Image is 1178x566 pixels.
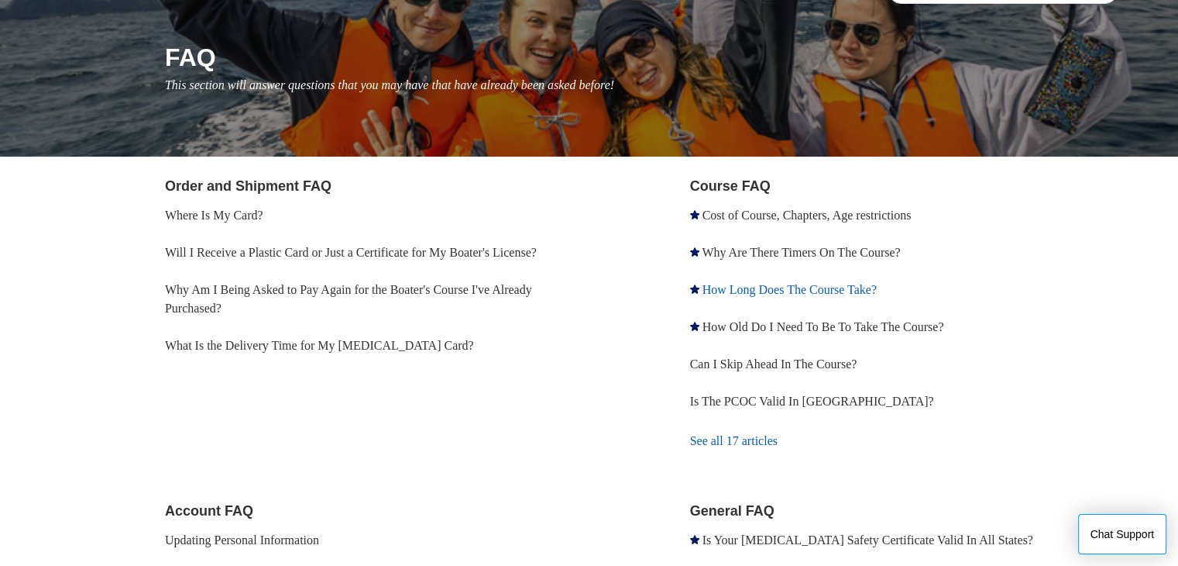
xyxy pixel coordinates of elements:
a: Why Are There Timers On The Course? [702,246,900,259]
svg: Promoted article [690,247,699,257]
a: Cost of Course, Chapters, Age restrictions [702,209,912,222]
a: How Long Does The Course Take? [702,283,877,296]
a: Account FAQ [165,503,253,519]
a: How Old Do I Need To Be To Take The Course? [702,320,944,333]
a: Updating Personal Information [165,533,319,547]
a: Course FAQ [690,178,771,194]
svg: Promoted article [690,285,699,294]
a: Is Your [MEDICAL_DATA] Safety Certificate Valid In All States? [702,533,1033,547]
button: Chat Support [1078,514,1167,554]
a: General FAQ [690,503,774,519]
a: Is The PCOC Valid In [GEOGRAPHIC_DATA]? [690,395,934,408]
a: See all 17 articles [690,420,1119,462]
a: Will I Receive a Plastic Card or Just a Certificate for My Boater's License? [165,246,537,259]
a: Order and Shipment FAQ [165,178,331,194]
a: Where Is My Card? [165,209,263,222]
p: This section will answer questions that you may have that have already been asked before! [165,76,1119,95]
a: Why Am I Being Asked to Pay Again for the Boater's Course I've Already Purchased? [165,283,532,315]
a: Can I Skip Ahead In The Course? [690,357,857,371]
svg: Promoted article [690,210,699,219]
svg: Promoted article [690,322,699,331]
a: What Is the Delivery Time for My [MEDICAL_DATA] Card? [165,339,474,352]
h1: FAQ [165,39,1119,76]
svg: Promoted article [690,535,699,544]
